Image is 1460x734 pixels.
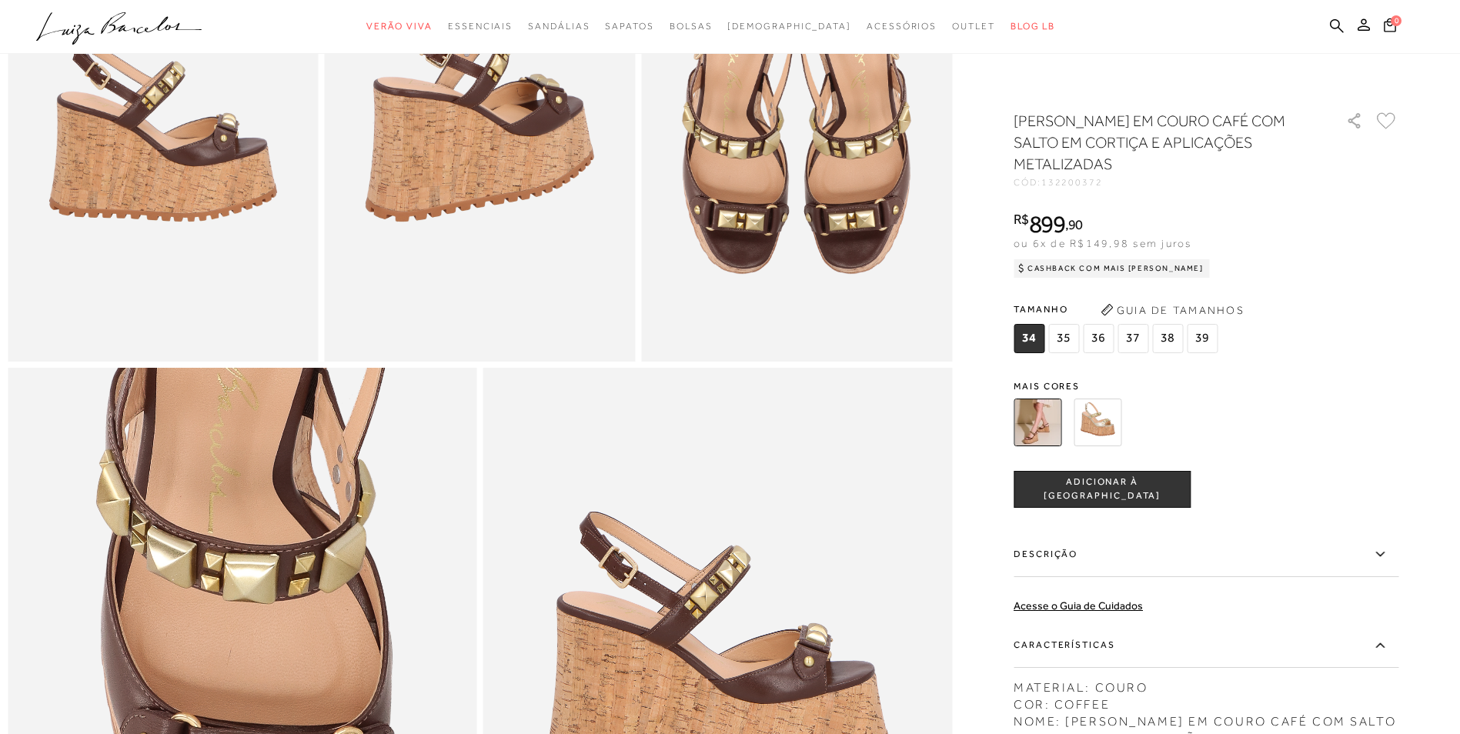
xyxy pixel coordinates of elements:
[1118,324,1148,353] span: 37
[1014,298,1221,321] span: Tamanho
[1041,177,1103,188] span: 132200372
[448,21,513,32] span: Essenciais
[448,12,513,41] a: categoryNavScreenReaderText
[1014,324,1044,353] span: 34
[952,12,995,41] a: categoryNavScreenReaderText
[727,21,851,32] span: [DEMOGRAPHIC_DATA]
[1379,17,1401,38] button: 0
[1014,599,1143,612] a: Acesse o Guia de Cuidados
[1014,178,1321,187] div: CÓD:
[605,21,653,32] span: Sapatos
[1014,237,1191,249] span: ou 6x de R$149,98 sem juros
[528,21,590,32] span: Sandálias
[1014,212,1029,226] i: R$
[670,12,713,41] a: categoryNavScreenReaderText
[1068,216,1083,232] span: 90
[605,12,653,41] a: categoryNavScreenReaderText
[1065,218,1083,232] i: ,
[1014,532,1398,577] label: Descrição
[366,12,433,41] a: categoryNavScreenReaderText
[1011,21,1055,32] span: BLOG LB
[1014,623,1398,668] label: Características
[1048,324,1079,353] span: 35
[1014,475,1190,502] span: ADICIONAR À [GEOGRAPHIC_DATA]
[1014,110,1302,175] h1: [PERSON_NAME] EM COURO CAFÉ COM SALTO EM CORTIÇA E APLICAÇÕES METALIZADAS
[1187,324,1218,353] span: 39
[528,12,590,41] a: categoryNavScreenReaderText
[1095,298,1249,322] button: Guia de Tamanhos
[867,12,937,41] a: categoryNavScreenReaderText
[727,12,851,41] a: noSubCategoriesText
[1074,399,1121,446] img: SANDÁLIA ANABELA EM COURO METALIZADO DOURADO COM SALTO EM CORTIÇA E APLICAÇÕES METALIZADAS
[1152,324,1183,353] span: 38
[1014,399,1061,446] img: SANDÁLIA ANABELA EM COURO CAFÉ COM SALTO EM CORTIÇA E APLICAÇÕES METALIZADAS
[1014,382,1398,391] span: Mais cores
[1014,471,1191,508] button: ADICIONAR À [GEOGRAPHIC_DATA]
[670,21,713,32] span: Bolsas
[1014,259,1210,278] div: Cashback com Mais [PERSON_NAME]
[1083,324,1114,353] span: 36
[1391,15,1402,26] span: 0
[366,21,433,32] span: Verão Viva
[867,21,937,32] span: Acessórios
[1011,12,1055,41] a: BLOG LB
[1029,210,1065,238] span: 899
[952,21,995,32] span: Outlet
